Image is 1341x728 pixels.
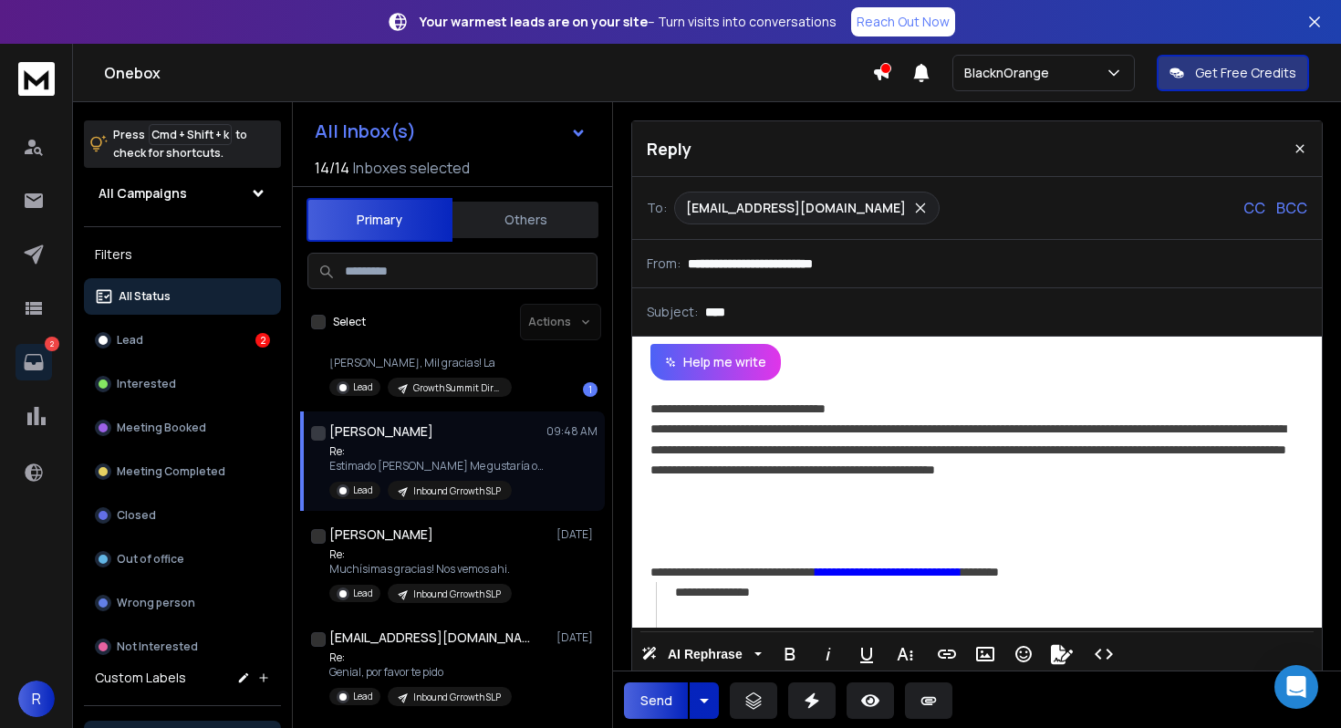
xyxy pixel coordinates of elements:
[413,588,501,601] p: Inbound Grrowth SLP
[329,629,530,647] h1: [EMAIL_ADDRESS][DOMAIN_NAME]
[968,636,1003,672] button: Insert Image (⌘P)
[647,199,667,217] p: To:
[117,464,225,479] p: Meeting Completed
[117,552,184,567] p: Out of office
[84,629,281,665] button: Not Interested
[117,421,206,435] p: Meeting Booked
[647,136,691,161] p: Reply
[583,382,598,397] div: 1
[117,333,143,348] p: Lead
[117,377,176,391] p: Interested
[329,356,534,370] p: [PERSON_NAME], Mil gracias! La
[647,303,698,321] p: Subject:
[353,157,470,179] h3: Inboxes selected
[84,366,281,402] button: Interested
[149,124,232,145] span: Cmd + Shift + k
[84,497,281,534] button: Closed
[851,7,955,36] a: Reach Out Now
[353,380,373,394] p: Lead
[329,422,433,441] h1: [PERSON_NAME]
[117,508,156,523] p: Closed
[650,344,781,380] button: Help me write
[413,484,501,498] p: Inbound Grrowth SLP
[99,184,187,203] h1: All Campaigns
[420,13,837,31] p: – Turn visits into conversations
[315,157,349,179] span: 14 / 14
[315,122,416,140] h1: All Inbox(s)
[300,113,601,150] button: All Inbox(s)
[329,665,512,680] p: Genial, por favor te pido
[353,587,373,600] p: Lead
[117,596,195,610] p: Wrong person
[84,242,281,267] h3: Filters
[329,525,433,544] h1: [PERSON_NAME]
[624,682,688,719] button: Send
[1276,197,1307,219] p: BCC
[119,289,171,304] p: All Status
[84,175,281,212] button: All Campaigns
[849,636,884,672] button: Underline (⌘U)
[413,691,501,704] p: Inbound Grrowth SLP
[686,199,906,217] p: [EMAIL_ADDRESS][DOMAIN_NAME]
[353,690,373,703] p: Lead
[329,562,512,577] p: Muchísimas gracias! Nos vemos ahi.
[353,484,373,497] p: Lead
[329,459,548,473] p: Estimado [PERSON_NAME] Me gustaría obtener
[18,681,55,717] button: R
[45,337,59,351] p: 2
[329,444,548,459] p: Re:
[84,410,281,446] button: Meeting Booked
[84,585,281,621] button: Wrong person
[1086,636,1121,672] button: Code View
[84,278,281,315] button: All Status
[104,62,872,84] h1: Onebox
[1243,197,1265,219] p: CC
[1274,665,1318,709] div: Open Intercom Messenger
[329,650,512,665] p: Re:
[1045,636,1079,672] button: Signature
[556,527,598,542] p: [DATE]
[84,322,281,359] button: Lead2
[255,333,270,348] div: 2
[638,636,765,672] button: AI Rephrase
[1157,55,1309,91] button: Get Free Credits
[857,13,950,31] p: Reach Out Now
[1006,636,1041,672] button: Emoticons
[95,669,186,687] h3: Custom Labels
[84,453,281,490] button: Meeting Completed
[16,344,52,380] a: 2
[930,636,964,672] button: Insert Link (⌘K)
[117,640,198,654] p: Not Interested
[18,62,55,96] img: logo
[333,315,366,329] label: Select
[556,630,598,645] p: [DATE]
[452,200,598,240] button: Others
[307,198,452,242] button: Primary
[773,636,807,672] button: Bold (⌘B)
[329,547,512,562] p: Re:
[113,126,247,162] p: Press to check for shortcuts.
[964,64,1056,82] p: BlacknOrange
[664,647,746,662] span: AI Rephrase
[84,541,281,577] button: Out of office
[413,381,501,395] p: Growth Summit Directores mkt
[647,255,681,273] p: From:
[546,424,598,439] p: 09:48 AM
[1195,64,1296,82] p: Get Free Credits
[420,13,648,30] strong: Your warmest leads are on your site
